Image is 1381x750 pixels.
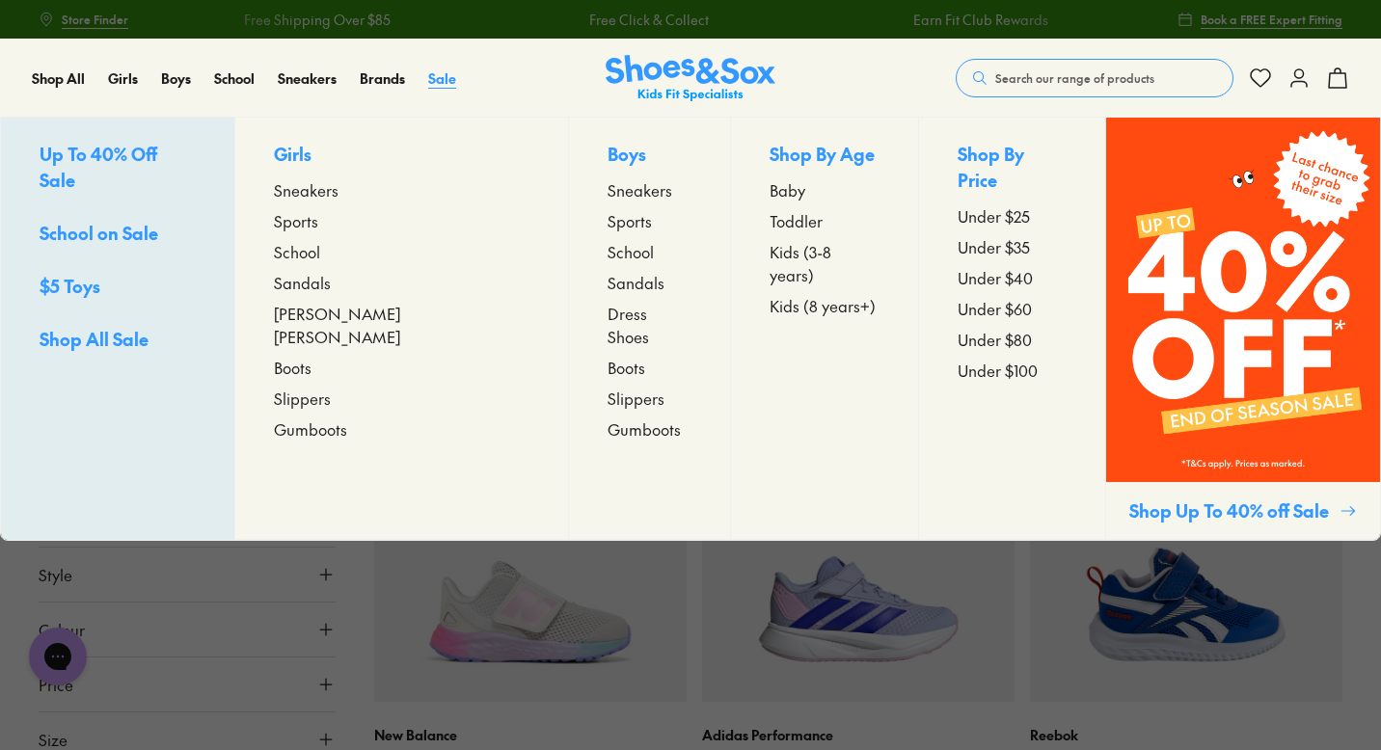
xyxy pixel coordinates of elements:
[608,356,645,379] span: Boots
[40,327,149,351] span: Shop All Sale
[608,240,692,263] a: School
[40,326,196,356] a: Shop All Sale
[274,356,529,379] a: Boots
[702,389,1015,702] a: Sale
[108,68,138,89] a: Girls
[39,657,336,711] button: Price
[1201,11,1342,28] span: Book a FREE Expert Fitting
[108,68,138,88] span: Girls
[588,10,708,30] a: Free Click & Collect
[608,387,664,410] span: Slippers
[40,273,196,303] a: $5 Toys
[274,417,347,441] span: Gumboots
[958,328,1067,351] a: Under $80
[274,209,529,232] a: Sports
[274,417,529,441] a: Gumboots
[40,221,158,245] span: School on Sale
[32,68,85,88] span: Shop All
[608,178,692,201] a: Sneakers
[274,178,529,201] a: Sneakers
[770,209,823,232] span: Toddler
[770,209,879,232] a: Toddler
[161,68,191,89] a: Boys
[770,294,876,317] span: Kids (8 years+)
[702,725,1015,745] p: Adidas Performance
[161,68,191,88] span: Boys
[40,274,100,298] span: $5 Toys
[374,389,687,702] a: Sale
[428,68,456,89] a: Sale
[274,271,331,294] span: Sandals
[1030,389,1342,702] a: Sale
[214,68,255,89] a: School
[274,141,529,171] p: Girls
[770,178,879,201] a: Baby
[770,294,879,317] a: Kids (8 years+)
[360,68,405,88] span: Brands
[274,387,529,410] a: Slippers
[274,356,311,379] span: Boots
[608,271,664,294] span: Sandals
[608,271,692,294] a: Sandals
[274,387,331,410] span: Slippers
[1106,118,1380,482] img: SNS_WEBASSETS_GRID_1080x1440_3.png
[39,618,85,641] span: Colour
[958,235,1030,258] span: Under $35
[40,141,196,197] a: Up To 40% Off Sale
[278,68,337,89] a: Sneakers
[608,356,692,379] a: Boots
[360,68,405,89] a: Brands
[608,240,654,263] span: School
[958,328,1032,351] span: Under $80
[912,10,1047,30] a: Earn Fit Club Rewards
[958,204,1030,228] span: Under $25
[958,359,1038,382] span: Under $100
[958,297,1067,320] a: Under $60
[1030,725,1342,745] p: Reebok
[62,11,128,28] span: Store Finder
[958,266,1033,289] span: Under $40
[39,563,72,586] span: Style
[428,68,456,88] span: Sale
[274,178,338,201] span: Sneakers
[274,240,320,263] span: School
[608,302,692,348] a: Dress Shoes
[374,725,687,745] p: New Balance
[39,603,336,656] button: Colour
[274,302,529,348] a: [PERSON_NAME] [PERSON_NAME]
[1105,118,1380,540] a: Shop Up To 40% off Sale
[958,266,1067,289] a: Under $40
[40,142,157,192] span: Up To 40% Off Sale
[770,178,805,201] span: Baby
[1129,497,1332,523] p: Shop Up To 40% off Sale
[274,271,529,294] a: Sandals
[40,220,196,250] a: School on Sale
[39,2,128,37] a: Store Finder
[274,240,529,263] a: School
[608,387,692,410] a: Slippers
[956,59,1233,97] button: Search our range of products
[608,209,652,232] span: Sports
[32,68,85,89] a: Shop All
[274,209,318,232] span: Sports
[958,297,1032,320] span: Under $60
[608,417,692,441] a: Gumboots
[243,10,390,30] a: Free Shipping Over $85
[770,240,879,286] span: Kids (3-8 years)
[606,55,775,102] a: Shoes & Sox
[958,235,1067,258] a: Under $35
[606,55,775,102] img: SNS_Logo_Responsive.svg
[958,359,1067,382] a: Under $100
[39,548,336,602] button: Style
[958,204,1067,228] a: Under $25
[770,141,879,171] p: Shop By Age
[19,621,96,692] iframe: Gorgias live chat messenger
[608,209,692,232] a: Sports
[278,68,337,88] span: Sneakers
[608,417,681,441] span: Gumboots
[995,69,1154,87] span: Search our range of products
[608,178,672,201] span: Sneakers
